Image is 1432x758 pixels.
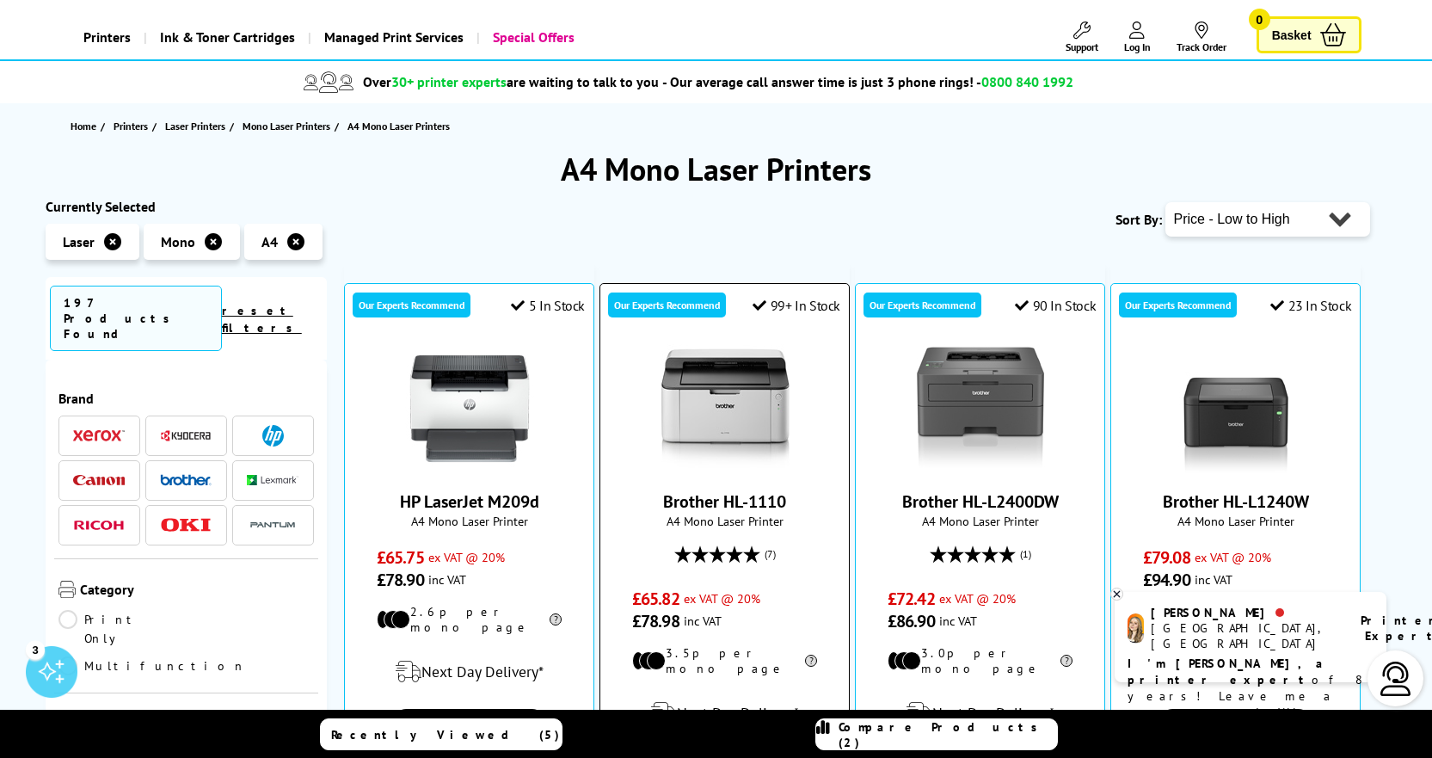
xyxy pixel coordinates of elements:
a: Brother HL-1110 [663,490,786,513]
a: Printers [114,117,152,135]
span: Log In [1124,40,1151,53]
a: Ricoh [73,515,125,536]
span: inc VAT [1195,571,1232,588]
span: £86.90 [888,610,935,632]
span: inc VAT [939,613,977,629]
span: ex VAT @ 20% [428,549,505,565]
span: £94.90 [1143,569,1190,591]
img: Lexmark [247,475,298,485]
span: ex VAT @ 20% [1195,549,1271,565]
div: 3 [26,640,45,659]
span: ex VAT @ 20% [939,590,1016,607]
span: A4 Mono Laser Printer [864,513,1096,529]
li: 2.6p per mono page [377,604,562,635]
a: HP [247,425,298,447]
span: Support [1066,40,1098,53]
span: A4 Mono Laser Printers [347,120,450,132]
div: modal_delivery [609,689,840,737]
div: modal_delivery [864,689,1096,737]
b: I'm [PERSON_NAME], a printer expert [1128,656,1328,687]
img: HP LaserJet M209d [405,344,534,473]
span: £79.08 [1143,546,1190,569]
div: Currently Selected [46,198,328,215]
div: Our Experts Recommend [608,293,726,317]
span: ex VAT @ 20% [684,590,760,607]
span: £78.90 [377,569,424,591]
a: Mono Laser Printers [243,117,335,135]
a: Managed Print Services [308,15,476,59]
span: Brand [58,390,315,407]
a: Print Only [58,610,187,648]
a: Basket 0 [1257,16,1361,53]
h1: A4 Mono Laser Printers [46,149,1387,189]
li: 3.5p per mono page [632,645,817,676]
a: Ink & Toner Cartridges [144,15,308,59]
a: Xerox [73,425,125,447]
img: Brother HL-1110 [661,344,790,473]
img: Category [58,581,76,598]
span: Laser [63,233,95,250]
span: inc VAT [684,613,722,629]
span: £65.75 [377,546,424,569]
a: Compare Products (2) [815,718,1058,750]
a: Recently Viewed (5) [320,718,562,750]
span: A4 Mono Laser Printer [353,513,585,529]
a: Track Order [1177,22,1226,53]
img: OKI [160,518,212,533]
a: Brother HL-L2400DW [902,490,1059,513]
a: Brother HL-L1240W [1171,459,1300,477]
img: Ricoh [73,521,125,530]
img: Brother [160,474,212,486]
a: Canon [73,470,125,491]
span: 30+ printer experts [391,73,507,90]
a: Brother HL-L1240W [1163,490,1309,513]
span: Mono [161,233,195,250]
span: Basket [1272,23,1312,46]
div: [PERSON_NAME] [1151,605,1339,620]
li: 3.0p per mono page [888,645,1072,676]
img: amy-livechat.png [1128,613,1144,644]
span: £72.42 [888,588,935,610]
span: inc VAT [428,571,466,588]
span: A4 Mono Laser Printer [1120,513,1351,529]
a: Multifunction [58,656,246,675]
img: HP [262,425,284,447]
div: modal_delivery [353,648,585,696]
a: Pantum [247,515,298,536]
a: HP LaserJet M209d [400,490,539,513]
a: View [389,709,549,745]
span: 197 Products Found [50,286,222,351]
a: reset filters [222,303,302,336]
div: Our Experts Recommend [864,293,981,317]
span: 0 [1249,9,1270,30]
span: (7) [765,538,776,570]
a: OKI [160,515,212,536]
a: Printers [71,15,144,59]
span: Sort By: [1115,211,1162,228]
div: 90 In Stock [1015,297,1096,314]
div: Our Experts Recommend [353,293,470,317]
span: A4 Mono Laser Printer [609,513,840,529]
a: Special Offers [476,15,587,59]
span: A4 [261,233,278,250]
span: Recently Viewed (5) [331,727,560,743]
img: Pantum [247,515,298,535]
span: Compare Products (2) [839,719,1057,750]
span: - Our average call answer time is just 3 phone rings! - [662,73,1073,90]
a: Support [1066,22,1098,53]
span: Laser Printers [165,117,225,135]
div: 5 In Stock [511,297,585,314]
img: user-headset-light.svg [1379,662,1413,696]
a: Brother HL-L2400DW [916,459,1045,477]
img: Xerox [73,429,125,441]
a: Home [71,117,101,135]
span: £65.82 [632,588,679,610]
img: Brother HL-L1240W [1171,344,1300,473]
a: Kyocera [160,425,212,447]
span: (1) [1020,538,1031,570]
span: Category [80,581,315,601]
div: 23 In Stock [1270,297,1351,314]
img: Canon [73,475,125,486]
div: [GEOGRAPHIC_DATA], [GEOGRAPHIC_DATA] [1151,620,1339,651]
a: Laser Printers [165,117,230,135]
